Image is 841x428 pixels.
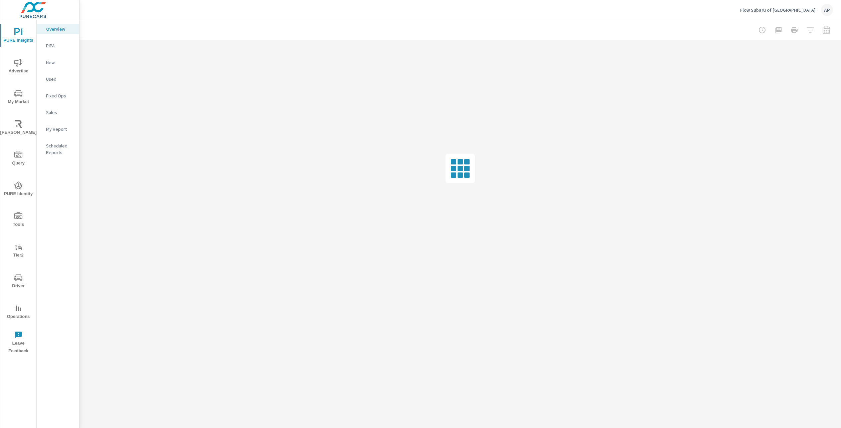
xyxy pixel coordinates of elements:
div: AP [821,4,833,16]
div: Used [37,74,79,84]
span: Leave Feedback [2,331,34,355]
span: Tier2 [2,243,34,259]
p: PIPA [46,42,74,49]
p: Overview [46,26,74,32]
div: nav menu [0,20,36,358]
p: Fixed Ops [46,92,74,99]
span: Query [2,151,34,167]
div: Fixed Ops [37,91,79,101]
span: Tools [2,212,34,229]
span: Advertise [2,59,34,75]
p: My Report [46,126,74,132]
span: PURE Insights [2,28,34,44]
div: Overview [37,24,79,34]
span: PURE Identity [2,181,34,198]
p: New [46,59,74,66]
div: Sales [37,107,79,117]
span: Operations [2,304,34,321]
p: Scheduled Reports [46,142,74,156]
div: New [37,57,79,67]
span: [PERSON_NAME] [2,120,34,136]
div: My Report [37,124,79,134]
span: Driver [2,274,34,290]
p: Flow Subaru of [GEOGRAPHIC_DATA] [740,7,816,13]
div: PIPA [37,41,79,51]
div: Scheduled Reports [37,141,79,157]
p: Sales [46,109,74,116]
span: My Market [2,89,34,106]
p: Used [46,76,74,82]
